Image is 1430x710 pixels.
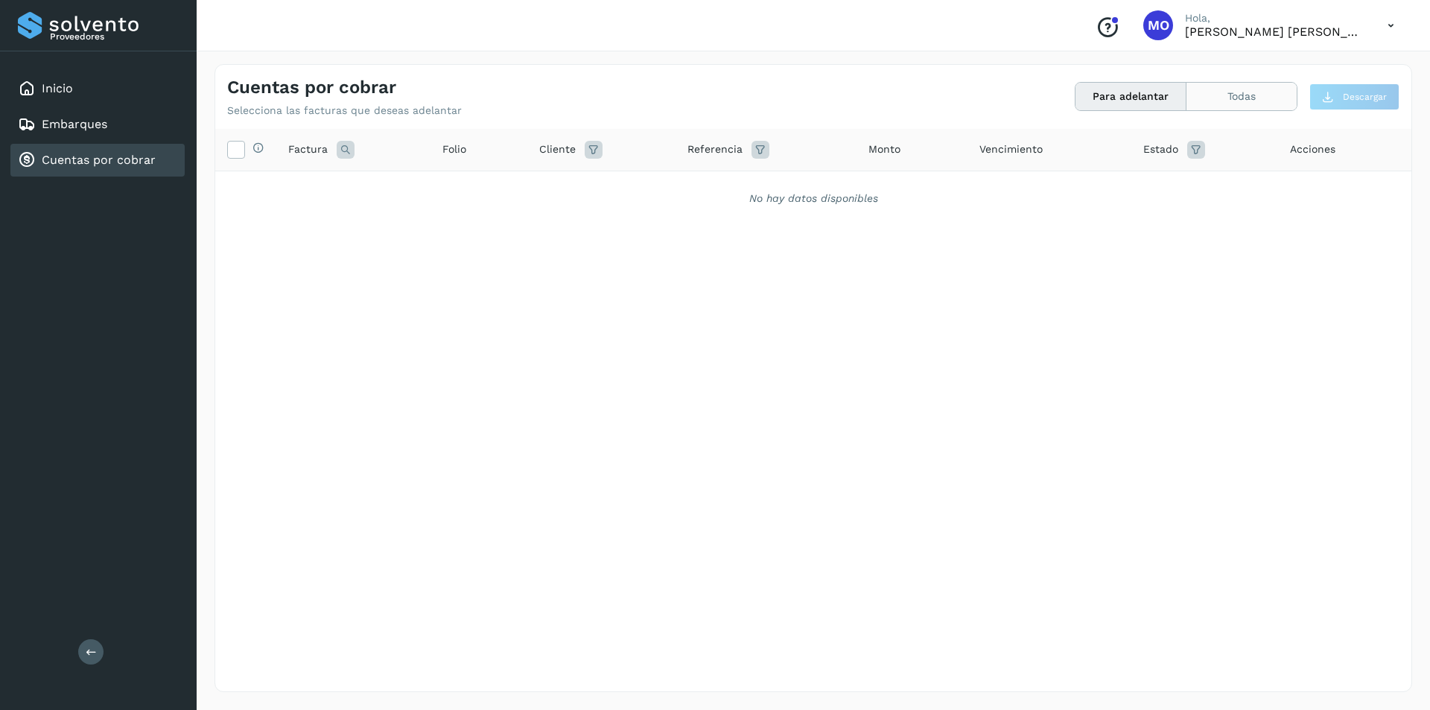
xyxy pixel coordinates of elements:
[1343,90,1387,104] span: Descargar
[1290,142,1335,157] span: Acciones
[227,77,396,98] h4: Cuentas por cobrar
[442,142,466,157] span: Folio
[288,142,328,157] span: Factura
[42,81,73,95] a: Inicio
[979,142,1043,157] span: Vencimiento
[227,104,462,117] p: Selecciona las facturas que deseas adelantar
[10,108,185,141] div: Embarques
[10,72,185,105] div: Inicio
[1075,83,1186,110] button: Para adelantar
[1143,142,1178,157] span: Estado
[10,144,185,177] div: Cuentas por cobrar
[42,117,107,131] a: Embarques
[868,142,900,157] span: Monto
[539,142,576,157] span: Cliente
[1185,12,1364,25] p: Hola,
[1186,83,1297,110] button: Todas
[687,142,743,157] span: Referencia
[42,153,156,167] a: Cuentas por cobrar
[235,191,1392,206] div: No hay datos disponibles
[1185,25,1364,39] p: Macaria Olvera Camarillo
[1309,83,1399,110] button: Descargar
[50,31,179,42] p: Proveedores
